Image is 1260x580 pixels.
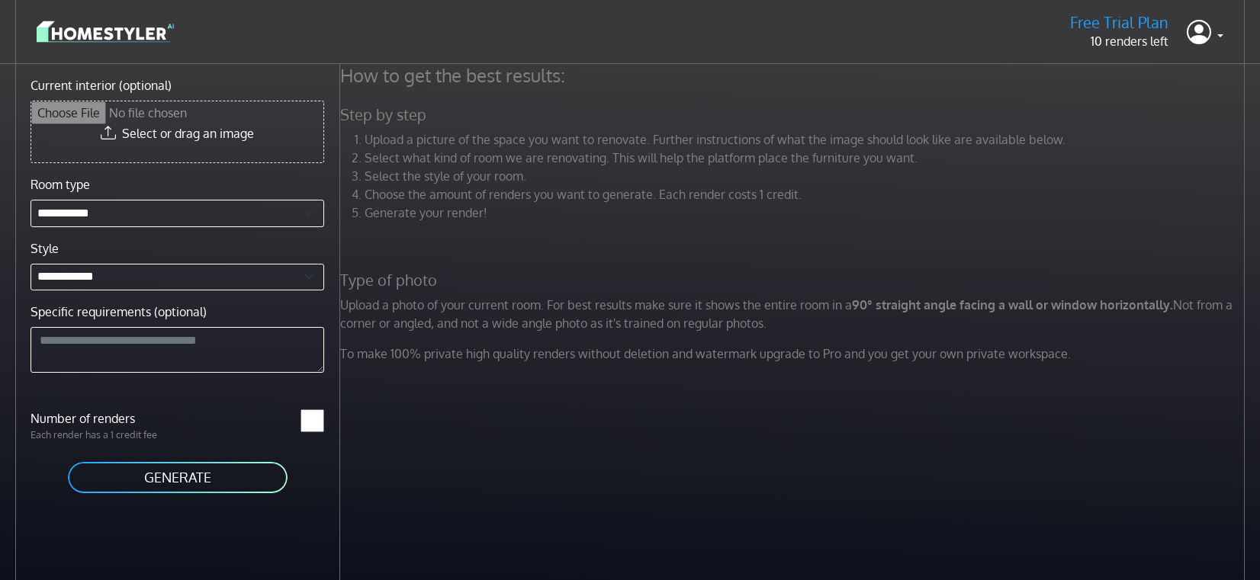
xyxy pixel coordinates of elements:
h5: Free Trial Plan [1070,13,1168,32]
h5: Type of photo [331,271,1258,290]
h5: Step by step [331,105,1258,124]
label: Current interior (optional) [31,76,172,95]
li: Select what kind of room we are renovating. This will help the platform place the furniture you w... [365,149,1249,167]
li: Choose the amount of renders you want to generate. Each render costs 1 credit. [365,185,1249,203]
button: GENERATE [66,460,289,495]
img: logo-3de290ba35641baa71223ecac5eacb59cb85b4c7fdf211dc9aaecaaee71ea2f8.svg [37,18,174,45]
li: Generate your render! [365,203,1249,222]
p: Each render has a 1 credit fee [21,428,178,442]
h4: How to get the best results: [331,64,1258,87]
li: Upload a picture of the space you want to renovate. Further instructions of what the image should... [365,130,1249,149]
label: Specific requirements (optional) [31,303,207,321]
label: Room type [31,175,90,194]
p: Upload a photo of your current room. For best results make sure it shows the entire room in a Not... [331,296,1258,332]
strong: 90° straight angle facing a wall or window horizontally. [852,297,1173,312]
p: 10 renders left [1070,32,1168,50]
label: Style [31,239,59,258]
li: Select the style of your room. [365,167,1249,185]
label: Number of renders [21,409,178,428]
p: To make 100% private high quality renders without deletion and watermark upgrade to Pro and you g... [331,344,1258,363]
